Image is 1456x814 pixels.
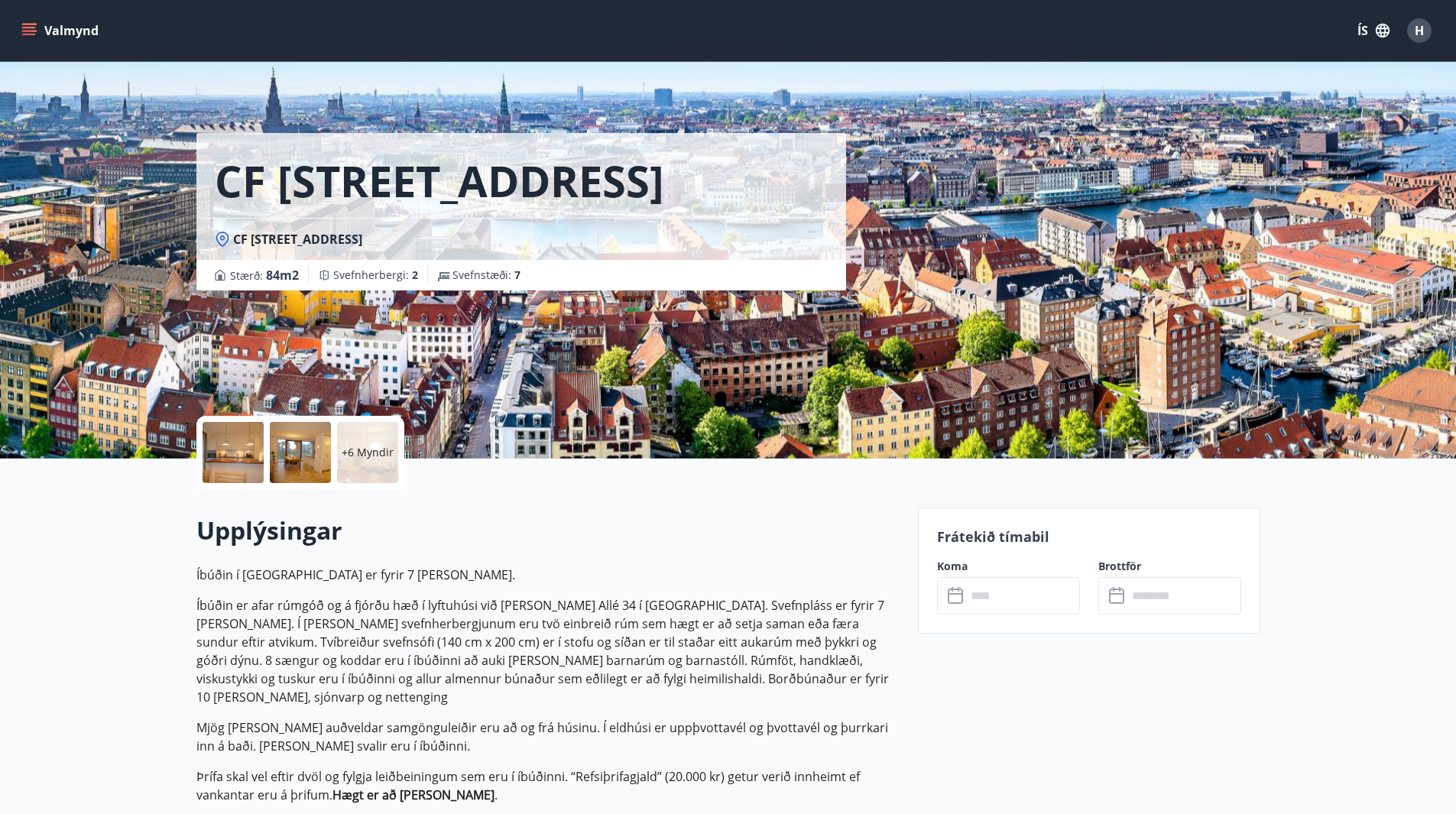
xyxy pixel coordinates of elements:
[1349,17,1398,44] button: ÍS
[412,268,418,282] span: 2
[332,786,495,803] strong: Hægt er að [PERSON_NAME]
[1415,22,1424,39] span: H
[1401,12,1438,49] button: H
[230,266,299,284] span: Stærð :
[196,718,900,755] p: Mjög [PERSON_NAME] auðveldar samgönguleiðir eru að og frá húsinu. Í eldhúsi er uppþvottavél og þv...
[233,231,362,248] span: CF [STREET_ADDRESS]
[333,268,418,283] span: Svefnherbergi :
[196,767,900,804] p: Þrífa skal vel eftir dvöl og fylgja leiðbeiningum sem eru í íbúðinni. “Refsiþrifagjald” (20.000 k...
[266,267,299,284] span: 84 m2
[1098,559,1241,574] label: Brottför
[937,559,1080,574] label: Koma
[452,268,520,283] span: Svefnstæði :
[196,514,900,547] h2: Upplýsingar
[196,566,900,584] p: Íbúðin í [GEOGRAPHIC_DATA] er fyrir 7 [PERSON_NAME].
[215,151,664,209] h1: CF [STREET_ADDRESS]
[937,527,1241,546] p: Frátekið tímabil
[18,17,105,44] button: menu
[196,596,900,706] p: Íbúðin er afar rúmgóð og á fjórðu hæð í lyftuhúsi við [PERSON_NAME] Allé 34 í [GEOGRAPHIC_DATA]. ...
[514,268,520,282] span: 7
[342,445,394,460] p: +6 Myndir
